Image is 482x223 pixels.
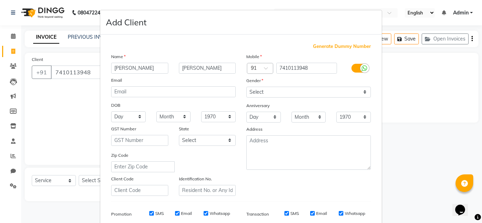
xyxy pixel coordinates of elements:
[111,176,134,182] label: Client Code
[111,54,126,60] label: Name
[316,210,327,217] label: Email
[210,210,230,217] label: Whatsapp
[111,77,122,83] label: Email
[246,54,262,60] label: Mobile
[179,126,189,132] label: State
[276,63,337,74] input: Mobile
[111,86,236,97] input: Email
[179,185,236,196] input: Resident No. or Any Id
[106,16,146,29] h4: Add Client
[111,63,168,74] input: First Name
[111,102,120,109] label: DOB
[155,210,164,217] label: SMS
[179,63,236,74] input: Last Name
[313,43,371,50] span: Generate Dummy Number
[111,211,132,217] label: Promotion
[246,103,270,109] label: Anniversary
[111,161,175,172] input: Enter Zip Code
[290,210,299,217] label: SMS
[111,185,168,196] input: Client Code
[111,135,168,146] input: GST Number
[452,195,475,216] iframe: chat widget
[179,176,212,182] label: Identification No.
[246,78,263,84] label: Gender
[181,210,192,217] label: Email
[246,126,263,132] label: Address
[111,126,136,132] label: GST Number
[246,211,269,217] label: Transaction
[111,152,128,159] label: Zip Code
[345,210,365,217] label: Whatsapp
